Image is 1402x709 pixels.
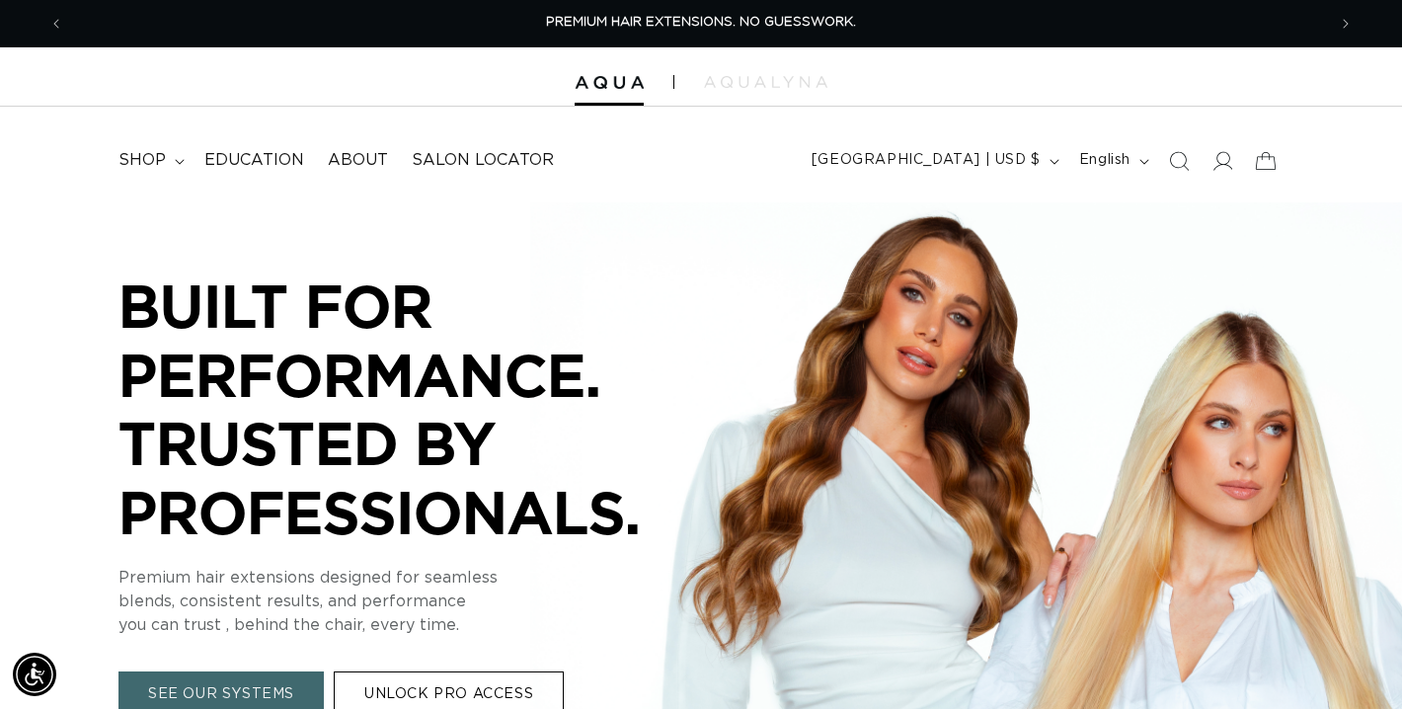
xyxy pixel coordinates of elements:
p: Premium hair extensions designed for seamless [118,566,711,590]
p: BUILT FOR PERFORMANCE. TRUSTED BY PROFESSIONALS. [118,272,711,546]
span: [GEOGRAPHIC_DATA] | USD $ [812,150,1041,171]
span: PREMIUM HAIR EXTENSIONS. NO GUESSWORK. [546,16,856,29]
span: English [1079,150,1130,171]
summary: shop [107,138,193,183]
a: Education [193,138,316,183]
span: shop [118,150,166,171]
button: Previous announcement [35,5,78,42]
button: Next announcement [1324,5,1367,42]
button: English [1067,142,1157,180]
p: you can trust , behind the chair, every time. [118,613,711,637]
img: Aqua Hair Extensions [575,76,644,90]
span: Education [204,150,304,171]
a: About [316,138,400,183]
img: aqualyna.com [704,76,827,88]
span: About [328,150,388,171]
p: blends, consistent results, and performance [118,590,711,613]
span: Salon Locator [412,150,554,171]
summary: Search [1157,139,1201,183]
a: Salon Locator [400,138,566,183]
div: Accessibility Menu [13,653,56,696]
button: [GEOGRAPHIC_DATA] | USD $ [800,142,1067,180]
